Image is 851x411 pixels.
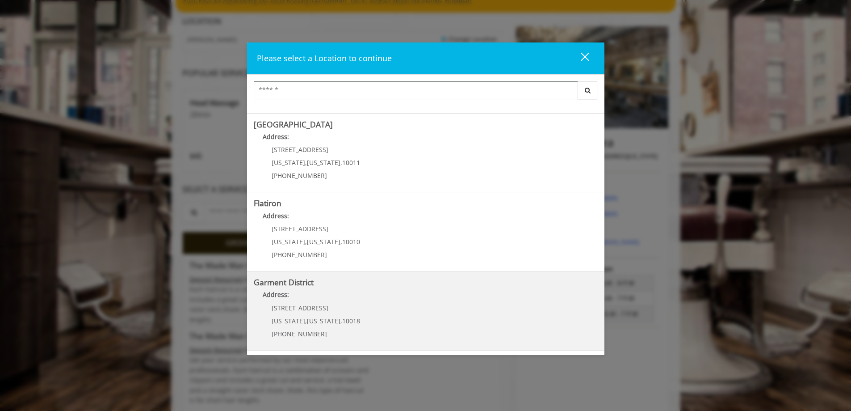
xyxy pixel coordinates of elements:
span: [US_STATE] [272,237,305,246]
span: , [305,237,307,246]
div: close dialog [570,52,588,65]
span: 10011 [342,158,360,167]
span: [PHONE_NUMBER] [272,330,327,338]
button: close dialog [564,49,595,68]
div: Center Select [254,81,598,104]
span: [STREET_ADDRESS] [272,225,328,233]
i: Search button [583,87,593,93]
span: , [340,237,342,246]
span: [US_STATE] [307,158,340,167]
b: Address: [263,132,289,141]
span: , [305,158,307,167]
b: Flatiron [254,198,281,208]
span: 10010 [342,237,360,246]
span: [US_STATE] [272,317,305,325]
span: [US_STATE] [307,237,340,246]
span: 10018 [342,317,360,325]
span: , [340,317,342,325]
span: [US_STATE] [307,317,340,325]
span: Please select a Location to continue [257,53,392,64]
span: [STREET_ADDRESS] [272,145,328,154]
span: , [340,158,342,167]
span: [PHONE_NUMBER] [272,250,327,259]
span: [STREET_ADDRESS] [272,304,328,312]
b: Garment District [254,277,314,288]
span: , [305,317,307,325]
span: [PHONE_NUMBER] [272,171,327,180]
span: [US_STATE] [272,158,305,167]
b: Address: [263,290,289,299]
input: Search Center [254,81,578,99]
b: Address: [263,212,289,220]
b: [GEOGRAPHIC_DATA] [254,119,333,130]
